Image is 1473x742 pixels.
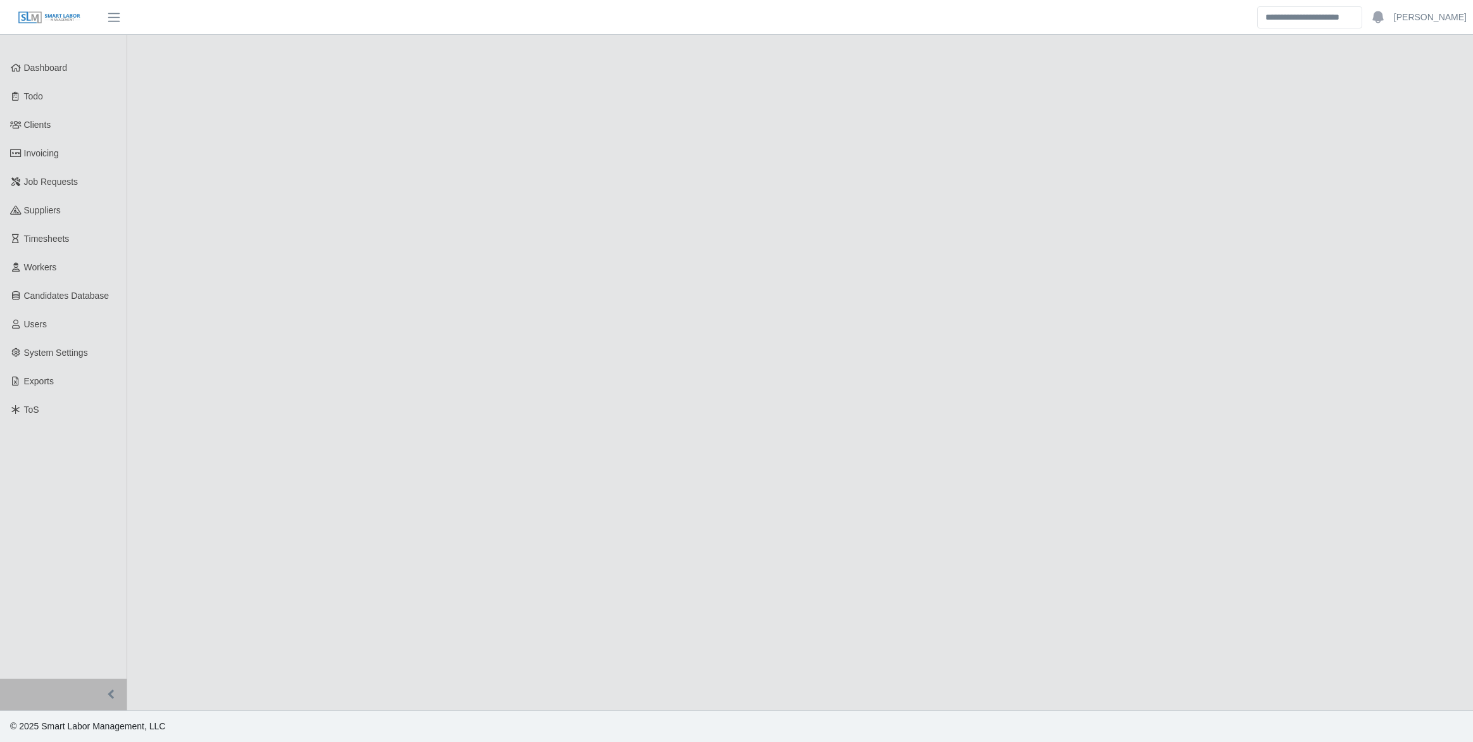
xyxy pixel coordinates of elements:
[24,376,54,386] span: Exports
[24,319,47,329] span: Users
[24,205,61,215] span: Suppliers
[18,11,81,25] img: SLM Logo
[24,148,59,158] span: Invoicing
[24,291,110,301] span: Candidates Database
[24,234,70,244] span: Timesheets
[24,63,68,73] span: Dashboard
[24,405,39,415] span: ToS
[24,348,88,358] span: System Settings
[10,721,165,731] span: © 2025 Smart Labor Management, LLC
[1394,11,1467,24] a: [PERSON_NAME]
[1257,6,1362,28] input: Search
[24,91,43,101] span: Todo
[24,177,78,187] span: Job Requests
[24,262,57,272] span: Workers
[24,120,51,130] span: Clients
